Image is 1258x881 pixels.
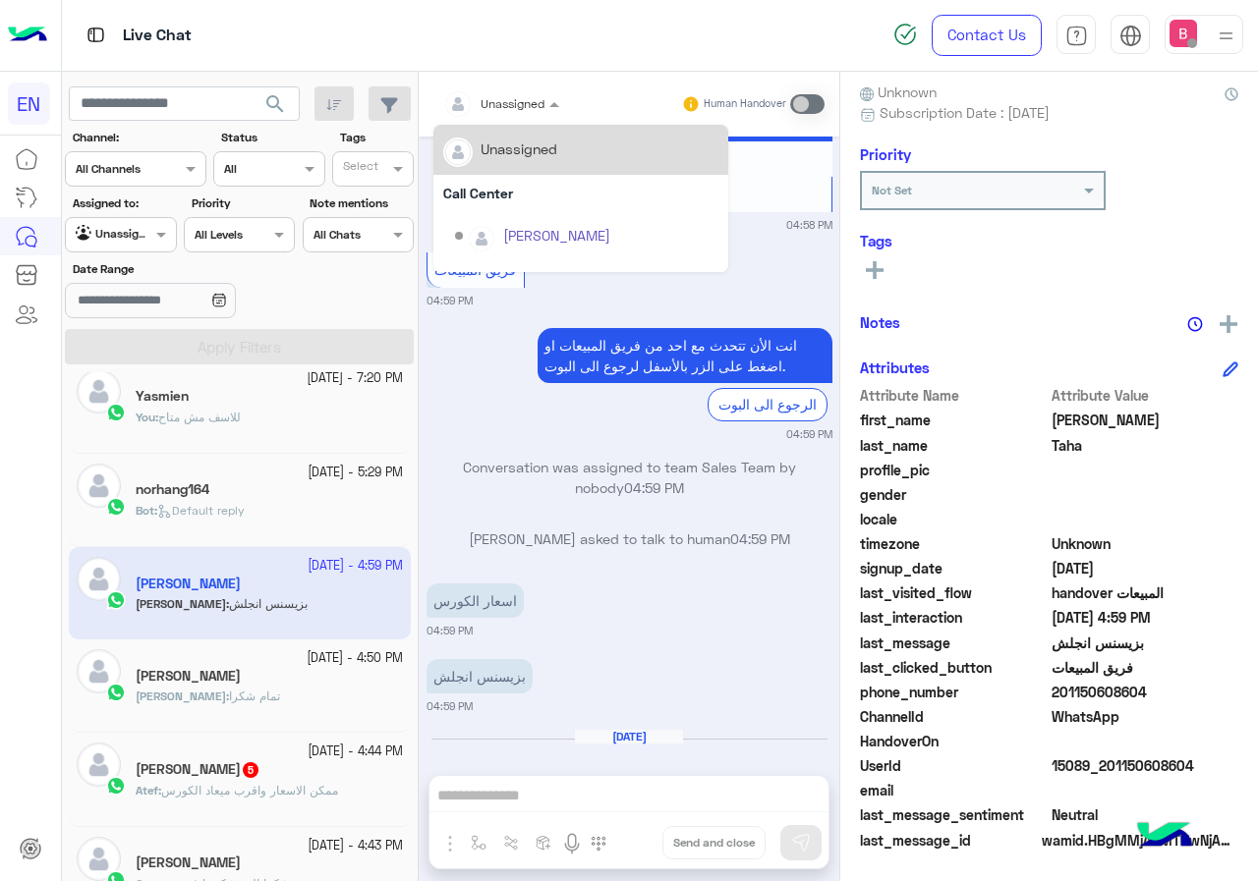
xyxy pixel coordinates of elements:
label: Note mentions [310,194,411,212]
span: wamid.HBgMMjAxMTUwNjA4NjA0FQIAEhggQUMwM0Y5Nzk2OTdFM0Y0NUNBQ0MwRTVFQ0VDN0VDODQA [1042,830,1238,851]
h5: Atef Ali [136,761,260,778]
span: Unassigned [481,96,544,111]
span: Attribute Value [1052,385,1239,406]
img: Logo [8,15,47,56]
small: [DATE] - 4:44 PM [308,743,403,761]
img: notes [1187,316,1203,332]
img: defaultAdmin.png [77,649,121,693]
a: Contact Us [932,15,1042,56]
img: tab [1119,25,1142,47]
span: Attribute Name [860,385,1048,406]
span: null [1052,484,1239,505]
label: Channel: [73,129,204,146]
span: last_interaction [860,607,1048,628]
span: Bot [136,503,154,518]
span: [PERSON_NAME] [136,688,226,703]
span: Taha [1052,435,1239,456]
img: defaultAdmin.png [77,743,121,787]
h6: Notes [860,313,900,331]
b: Not Set [872,183,912,197]
span: last_message_id [860,830,1038,851]
span: locale [860,509,1048,529]
span: Mohamed [1052,410,1239,430]
span: last_message_sentiment [860,804,1048,825]
label: Date Range [73,260,293,278]
span: profile_pic [860,460,1048,480]
span: null [1052,509,1239,529]
button: Apply Filters [65,329,414,364]
span: phone_number [860,682,1048,702]
p: Live Chat [123,23,192,49]
p: 30/9/2025, 4:59 PM [427,583,524,618]
div: EN [8,83,50,125]
small: 04:58 PM [786,217,832,233]
span: بزيسنس انجلش [1052,633,1239,653]
div: [PERSON_NAME] [503,225,610,246]
b: : [136,410,158,424]
span: email [860,780,1048,800]
h5: Osama Alaa [136,854,241,871]
b: : [136,783,161,798]
h6: Tags [860,232,1238,249]
span: first_name [860,410,1048,430]
span: last_visited_flow [860,582,1048,603]
span: UserId [860,755,1048,776]
img: hulul-logo.png [1130,802,1199,871]
span: فريق المبيعات [434,261,516,278]
label: Status [221,129,322,146]
span: ممكن الاسعار واقرب ميعاد الكورس [161,783,338,798]
span: Unknown [860,82,937,102]
span: 04:59 PM [624,479,684,496]
img: userImage [1170,20,1197,47]
p: [PERSON_NAME] asked to talk to human [427,528,832,549]
button: search [252,86,300,129]
label: Assigned to: [73,194,174,212]
span: 5 [243,762,258,778]
small: [DATE] - 7:20 PM [307,369,403,388]
button: Send and close [662,826,766,859]
span: gender [860,484,1048,505]
small: [DATE] - 4:43 PM [308,837,403,855]
img: add [1220,315,1237,333]
span: timezone [860,533,1048,554]
span: 04:59 PM [730,530,790,547]
small: 04:59 PM [427,293,473,308]
h5: Mohamed Gad [136,668,241,685]
span: 2025-09-30T13:59:47.414Z [1052,607,1239,628]
span: Default reply [157,503,245,518]
h5: norhang164 [136,481,209,498]
small: [DATE] - 4:50 PM [307,649,403,668]
img: WhatsApp [106,497,126,517]
img: WhatsApp [106,683,126,702]
span: last_message [860,633,1048,653]
img: defaultAdmin.png [469,226,494,251]
p: Conversation was assigned to team Sales Team by nobody [427,457,832,499]
b: : [136,688,229,703]
img: profile [1214,24,1238,48]
div: Unassigned [481,138,557,159]
span: You [136,410,155,424]
div: الرجوع الى البوت [708,388,828,420]
span: search [263,92,287,116]
span: HandoverOn [860,731,1048,751]
span: 2 [1052,706,1239,727]
span: 2025-03-23T05:45:29.515Z [1052,558,1239,578]
a: tab [1057,15,1096,56]
span: signup_date [860,558,1048,578]
b: : [136,503,157,518]
span: Unknown [1052,533,1239,554]
span: 201150608604 [1052,682,1239,702]
span: 15089_201150608604 [1052,755,1239,776]
label: Priority [192,194,293,212]
span: last_clicked_button [860,657,1048,678]
span: null [1052,780,1239,800]
span: ChannelId [860,706,1048,727]
img: WhatsApp [106,776,126,796]
img: defaultAdmin.png [77,464,121,508]
ng-dropdown-panel: Options list [433,125,728,272]
h6: Priority [860,145,911,163]
div: Call Center [433,175,728,211]
div: Select [340,157,378,180]
small: 04:59 PM [427,698,473,714]
span: null [1052,731,1239,751]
